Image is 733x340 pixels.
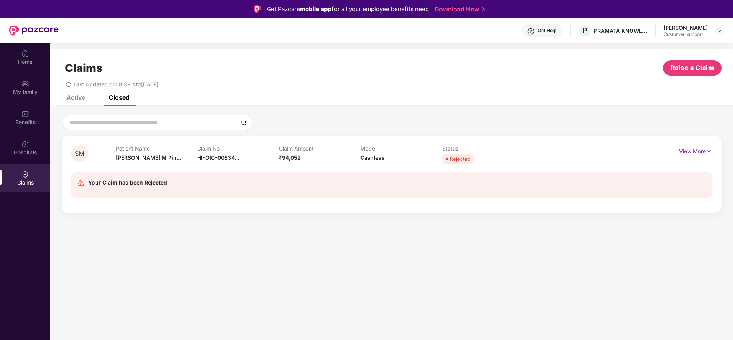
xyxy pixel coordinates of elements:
span: Last Updated on 08:39 AM[DATE] [73,81,159,87]
p: Mode [360,145,442,152]
p: View More [679,145,712,155]
img: svg+xml;base64,PHN2ZyBpZD0iQ2xhaW0iIHhtbG5zPSJodHRwOi8vd3d3LnczLm9yZy8yMDAwL3N2ZyIgd2lkdGg9IjIwIi... [21,170,29,178]
p: Patient Name [116,145,198,152]
span: [PERSON_NAME] M Pin... [116,154,181,161]
div: Get Help [538,28,556,34]
button: Raise a Claim [663,60,722,76]
div: Customer_support [663,31,708,37]
span: HI-OIC-00634... [197,154,239,161]
span: redo [66,81,71,87]
div: Rejected [450,155,470,163]
img: svg+xml;base64,PHN2ZyBpZD0iRHJvcGRvd24tMzJ4MzIiIHhtbG5zPSJodHRwOi8vd3d3LnczLm9yZy8yMDAwL3N2ZyIgd2... [716,28,722,34]
div: Active [66,94,85,101]
p: Claim No [197,145,279,152]
div: PRAMATA KNOWLEDGE SOLUTIONS PRIVATE LIMITED [594,27,647,34]
img: svg+xml;base64,PHN2ZyBpZD0iSGVscC0zMngzMiIgeG1sbnM9Imh0dHA6Ly93d3cudzMub3JnLzIwMDAvc3ZnIiB3aWR0aD... [527,28,535,35]
div: Closed [109,94,130,101]
img: svg+xml;base64,PHN2ZyBpZD0iSG9tZSIgeG1sbnM9Imh0dHA6Ly93d3cudzMub3JnLzIwMDAvc3ZnIiB3aWR0aD0iMjAiIG... [21,50,29,57]
img: New Pazcare Logo [9,26,59,36]
div: [PERSON_NAME] [663,24,708,31]
span: ₹94,052 [279,154,301,161]
p: Status [442,145,524,152]
a: Download Now [435,5,482,13]
img: svg+xml;base64,PHN2ZyBpZD0iU2VhcmNoLTMyeDMyIiB4bWxucz0iaHR0cDovL3d3dy53My5vcmcvMjAwMC9zdmciIHdpZH... [240,119,246,125]
span: Cashless [360,154,384,161]
span: Raise a Claim [671,63,714,73]
img: svg+xml;base64,PHN2ZyBpZD0iSG9zcGl0YWxzIiB4bWxucz0iaHR0cDovL3d3dy53My5vcmcvMjAwMC9zdmciIHdpZHRoPS... [21,140,29,148]
img: svg+xml;base64,PHN2ZyB4bWxucz0iaHR0cDovL3d3dy53My5vcmcvMjAwMC9zdmciIHdpZHRoPSIyNCIgaGVpZ2h0PSIyNC... [77,179,84,187]
img: Logo [254,5,261,13]
span: SM [75,151,84,157]
img: svg+xml;base64,PHN2ZyBpZD0iQmVuZWZpdHMiIHhtbG5zPSJodHRwOi8vd3d3LnczLm9yZy8yMDAwL3N2ZyIgd2lkdGg9Ij... [21,110,29,118]
span: P [582,26,587,35]
img: Stroke [482,5,485,13]
h1: Claims [65,62,102,74]
strong: mobile app [300,5,332,13]
img: svg+xml;base64,PHN2ZyB4bWxucz0iaHR0cDovL3d3dy53My5vcmcvMjAwMC9zdmciIHdpZHRoPSIxNyIgaGVpZ2h0PSIxNy... [706,147,712,155]
div: Your Claim has been Rejected [88,178,167,187]
img: svg+xml;base64,PHN2ZyB3aWR0aD0iMjAiIGhlaWdodD0iMjAiIHZpZXdCb3g9IjAgMCAyMCAyMCIgZmlsbD0ibm9uZSIgeG... [21,80,29,87]
div: Get Pazcare for all your employee benefits need [267,5,429,14]
p: Claim Amount [279,145,361,152]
